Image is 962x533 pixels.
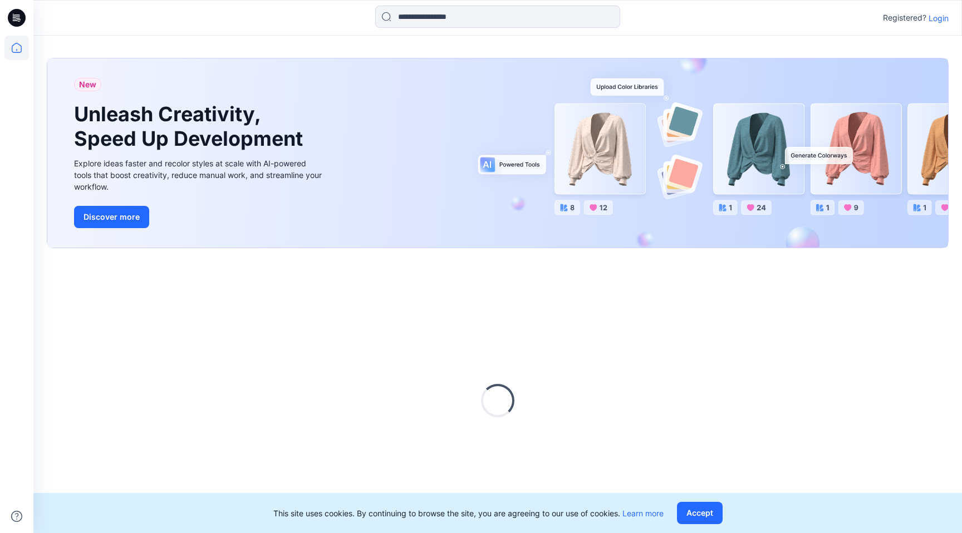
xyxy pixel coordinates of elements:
span: New [79,78,96,91]
div: Explore ideas faster and recolor styles at scale with AI-powered tools that boost creativity, red... [74,157,325,193]
p: Login [929,12,949,24]
p: This site uses cookies. By continuing to browse the site, you are agreeing to our use of cookies. [273,507,664,519]
a: Discover more [74,206,325,228]
p: Registered? [883,11,926,24]
button: Accept [677,502,723,524]
a: Learn more [622,509,664,518]
h1: Unleash Creativity, Speed Up Development [74,102,308,150]
button: Discover more [74,206,149,228]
